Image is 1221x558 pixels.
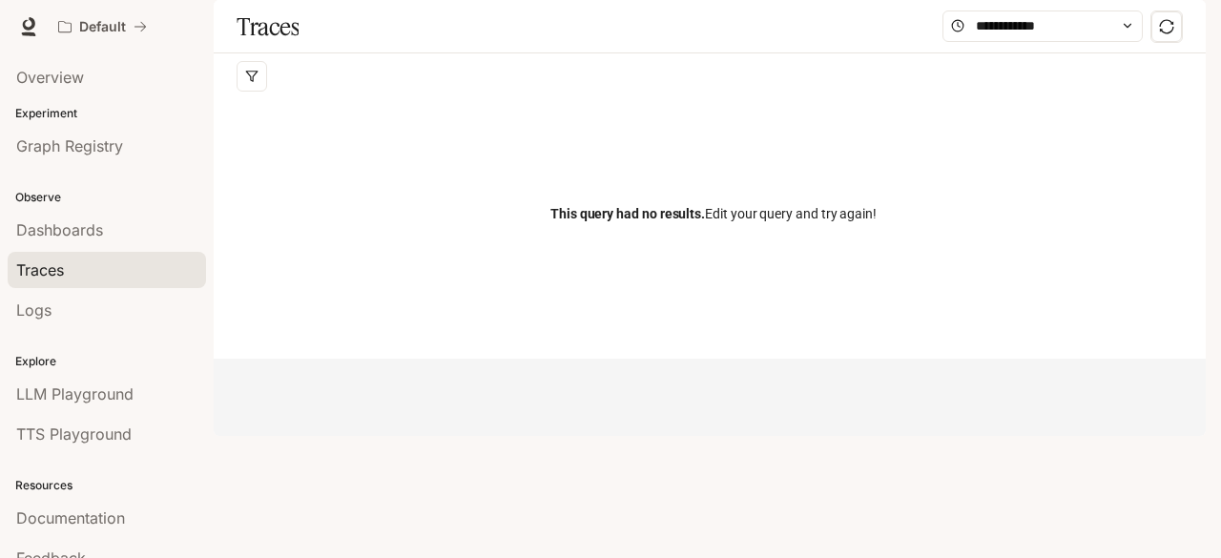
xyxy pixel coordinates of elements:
[79,19,126,35] p: Default
[1159,19,1174,34] span: sync
[237,8,299,46] h1: Traces
[50,8,155,46] button: All workspaces
[550,206,705,221] span: This query had no results.
[550,203,877,224] span: Edit your query and try again!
